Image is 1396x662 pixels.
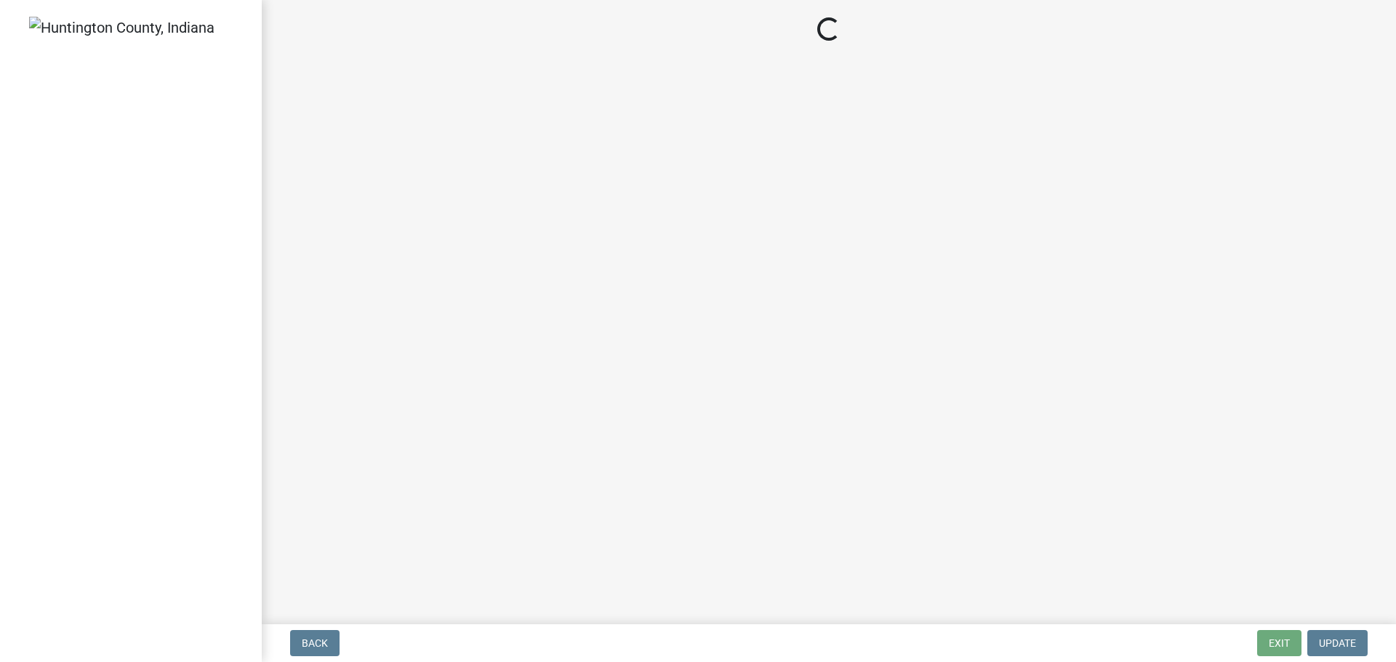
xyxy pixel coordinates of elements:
[1319,637,1356,649] span: Update
[1307,630,1368,656] button: Update
[1257,630,1301,656] button: Exit
[290,630,340,656] button: Back
[302,637,328,649] span: Back
[29,17,214,39] img: Huntington County, Indiana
